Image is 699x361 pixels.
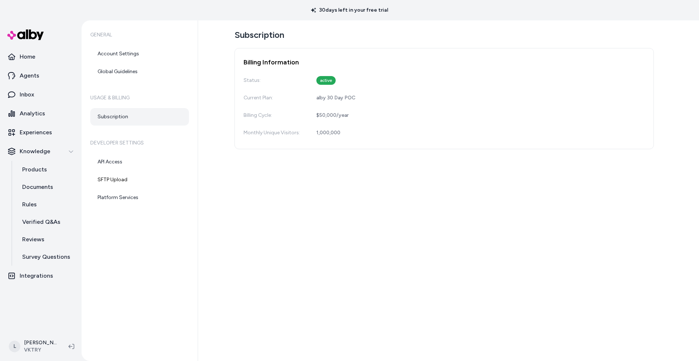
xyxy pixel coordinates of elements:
[20,52,35,61] p: Home
[22,165,47,174] p: Products
[20,71,39,80] p: Agents
[4,335,63,358] button: L[PERSON_NAME]VKTRY
[22,183,53,191] p: Documents
[316,76,336,85] div: active
[3,67,79,84] a: Agents
[20,128,52,137] p: Experiences
[22,200,37,209] p: Rules
[90,171,189,189] a: SFTP Upload
[3,124,79,141] a: Experiences
[15,161,79,178] a: Products
[244,77,302,84] div: Status:
[3,143,79,160] button: Knowledge
[22,253,70,261] p: Survey Questions
[24,339,57,346] p: [PERSON_NAME]
[316,112,349,119] div: $50,000 / year
[3,48,79,66] a: Home
[316,94,355,102] div: alby 30 Day POC
[7,29,44,40] img: alby Logo
[9,341,20,352] span: L
[15,196,79,213] a: Rules
[90,88,189,108] h6: Usage & Billing
[90,153,189,171] a: API Access
[244,57,645,67] h2: Billing Information
[90,108,189,126] a: Subscription
[20,147,50,156] p: Knowledge
[244,129,302,136] div: Monthly Unique Visitors:
[20,109,45,118] p: Analytics
[316,129,340,136] div: 1,000,000
[15,178,79,196] a: Documents
[24,346,57,354] span: VKTRY
[3,105,79,122] a: Analytics
[90,25,189,45] h6: General
[3,86,79,103] a: Inbox
[15,213,79,231] a: Verified Q&As
[244,112,302,119] div: Billing Cycle:
[15,248,79,266] a: Survey Questions
[15,231,79,248] a: Reviews
[90,45,189,63] a: Account Settings
[90,189,189,206] a: Platform Services
[307,7,392,14] p: 30 days left in your free trial
[20,271,53,280] p: Integrations
[244,94,302,102] div: Current Plan:
[90,63,189,80] a: Global Guidelines
[22,235,44,244] p: Reviews
[3,267,79,285] a: Integrations
[20,90,34,99] p: Inbox
[90,133,189,153] h6: Developer Settings
[22,218,60,226] p: Verified Q&As
[234,29,654,41] h1: Subscription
